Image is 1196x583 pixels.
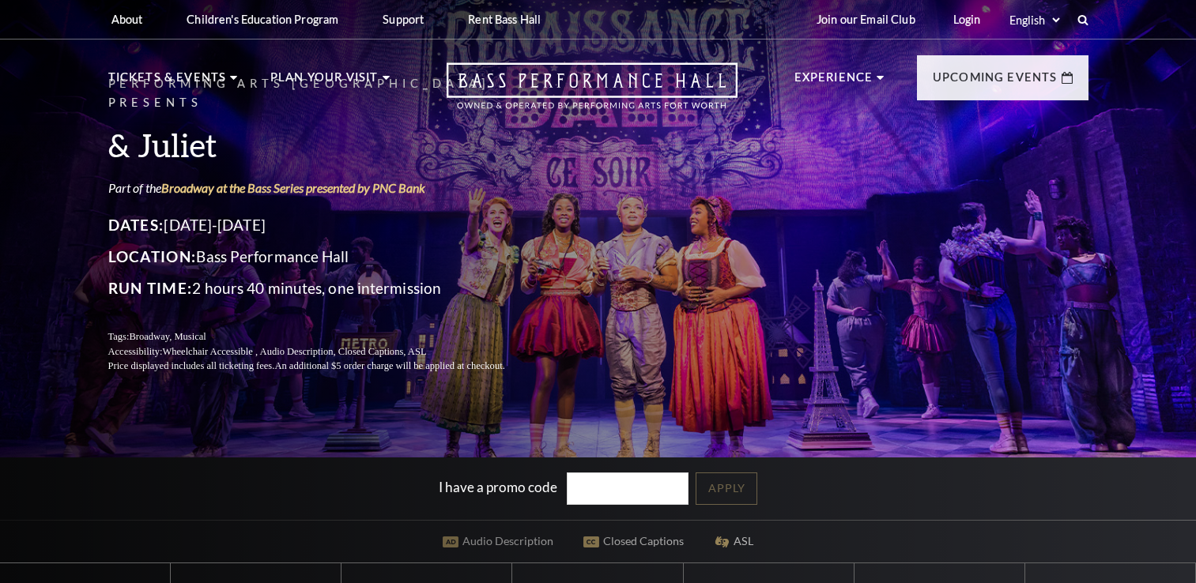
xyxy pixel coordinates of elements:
p: Part of the [108,179,543,197]
span: Run Time: [108,279,193,297]
p: Rent Bass Hall [468,13,541,26]
span: An additional $5 order charge will be applied at checkout. [274,360,504,371]
p: 2 hours 40 minutes, one intermission [108,276,543,301]
p: Bass Performance Hall [108,244,543,269]
p: Price displayed includes all ticketing fees. [108,359,543,374]
p: Tickets & Events [108,68,227,96]
p: Support [383,13,424,26]
p: Tags: [108,329,543,344]
span: Dates: [108,216,164,234]
span: Wheelchair Accessible , Audio Description, Closed Captions, ASL [162,346,426,357]
span: Broadway, Musical [129,331,206,342]
p: About [111,13,143,26]
p: Upcoming Events [933,68,1058,96]
label: I have a promo code [439,478,557,495]
span: Location: [108,247,197,265]
p: Accessibility: [108,344,543,359]
p: Experience [794,68,873,96]
p: Children's Education Program [187,13,338,26]
select: Select: [1006,13,1062,28]
h3: & Juliet [108,125,543,165]
a: Broadway at the Bass Series presented by PNC Bank [161,180,425,195]
p: [DATE]-[DATE] [108,213,543,238]
p: Plan Your Visit [270,68,379,96]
